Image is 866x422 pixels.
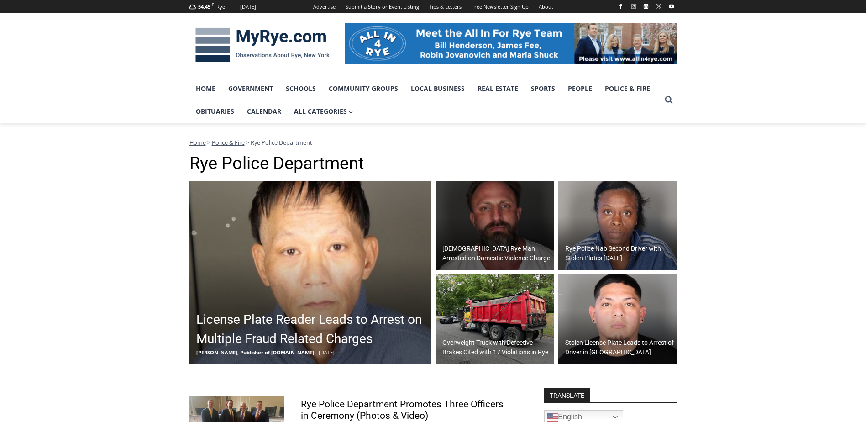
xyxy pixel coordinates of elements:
span: All Categories [294,106,353,116]
a: All Categories [288,100,360,123]
h2: Rye Police Nab Second Driver with Stolen Plates [DATE] [565,244,675,263]
img: (PHOTO: On September 26, 2025, the Rye Police Department arrested Nicole Walker of the Bronx for ... [558,181,677,270]
a: Rye Police Department Promotes Three Officers in Ceremony (Photos & Video) [301,399,504,421]
a: Police & Fire [212,138,245,147]
a: Overweight Truck with Defective Brakes Cited with 17 Violations in Rye [436,274,554,364]
a: Obituaries [189,100,241,123]
img: (PHOTO: Rye PD arrested Michael P. O’Connell, age 42 of Rye, NY, on a domestic violence charge on... [436,181,554,270]
a: Instagram [628,1,639,12]
img: All in for Rye [345,23,677,64]
span: - [315,349,317,356]
span: [DATE] [319,349,335,356]
a: Real Estate [471,77,525,100]
strong: TRANSLATE [544,388,590,402]
div: Rye [216,3,225,11]
h2: [DEMOGRAPHIC_DATA] Rye Man Arrested on Domestic Violence Charge [442,244,552,263]
h2: Overweight Truck with Defective Brakes Cited with 17 Violations in Rye [442,338,552,357]
a: Home [189,138,206,147]
a: People [562,77,598,100]
a: Government [222,77,279,100]
a: Stolen License Plate Leads to Arrest of Driver in [GEOGRAPHIC_DATA] [558,274,677,364]
a: Linkedin [640,1,651,12]
img: MyRye.com [189,21,336,69]
span: F [212,2,214,7]
a: Rye Police Nab Second Driver with Stolen Plates [DATE] [558,181,677,270]
h1: Rye Police Department [189,153,677,174]
a: Schools [279,77,322,100]
h2: License Plate Reader Leads to Arrest on Multiple Fraud Related Charges [196,310,429,348]
a: Sports [525,77,562,100]
span: Rye Police Department [251,138,312,147]
nav: Primary Navigation [189,77,661,123]
a: [DEMOGRAPHIC_DATA] Rye Man Arrested on Domestic Violence Charge [436,181,554,270]
img: (PHOTO: On Monday, October 13, 2025, Rye PD arrested Ming Wu, 60, of Flushing, New York, on multi... [189,181,431,364]
div: [DATE] [240,3,256,11]
span: 54.45 [198,3,210,10]
a: License Plate Reader Leads to Arrest on Multiple Fraud Related Charges [PERSON_NAME], Publisher o... [189,181,431,364]
a: X [653,1,664,12]
span: > [246,138,249,147]
a: Facebook [615,1,626,12]
a: Home [189,77,222,100]
a: Community Groups [322,77,404,100]
h2: Stolen License Plate Leads to Arrest of Driver in [GEOGRAPHIC_DATA] [565,338,675,357]
a: Police & Fire [598,77,656,100]
span: > [207,138,210,147]
a: Calendar [241,100,288,123]
img: (PHOTO: On September 25, 2025, Rye PD arrested Oscar Magallanes of College Point, New York for cr... [558,274,677,364]
a: YouTube [666,1,677,12]
img: (PHOTO: On Wednesday, September 24, 2025, the Rye PD issued 17 violations for a construction truc... [436,274,554,364]
a: Local Business [404,77,471,100]
span: [PERSON_NAME], Publisher of [DOMAIN_NAME] [196,349,314,356]
nav: Breadcrumbs [189,138,677,147]
button: View Search Form [661,92,677,108]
